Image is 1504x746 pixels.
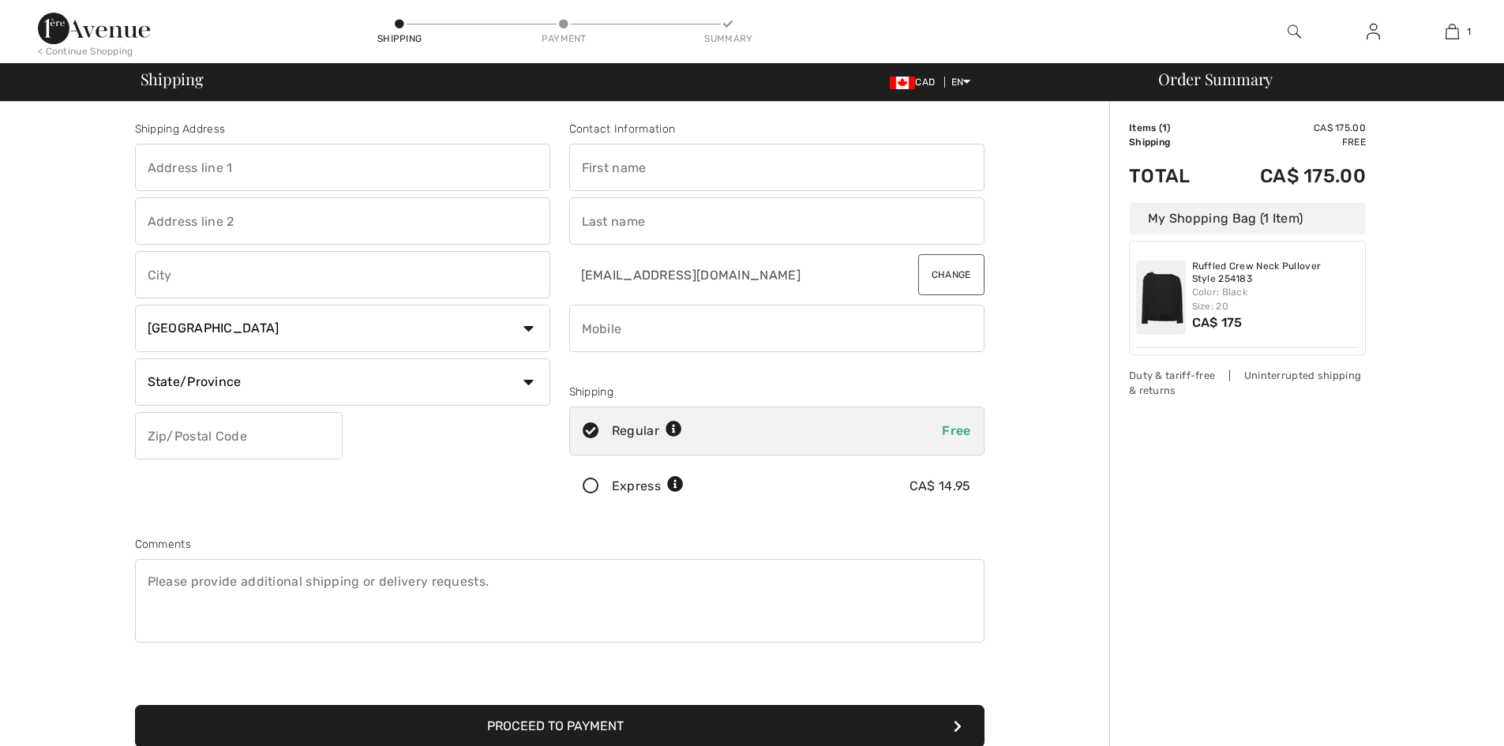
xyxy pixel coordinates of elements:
img: 1ère Avenue [38,13,150,44]
td: CA$ 175.00 [1216,149,1366,203]
div: < Continue Shopping [38,44,133,58]
span: CAD [890,77,941,88]
div: Shipping Address [135,121,550,137]
div: My Shopping Bag (1 Item) [1129,203,1366,234]
a: Sign In [1354,22,1393,42]
input: Last name [569,197,985,245]
a: Ruffled Crew Neck Pullover Style 254183 [1192,261,1360,285]
td: CA$ 175.00 [1216,121,1366,135]
div: Regular [612,422,682,440]
div: Express [612,477,684,496]
img: Canadian Dollar [890,77,915,89]
div: Shipping [569,384,985,400]
div: CA$ 14.95 [910,477,971,496]
span: CA$ 175 [1192,315,1243,330]
td: Free [1216,135,1366,149]
div: Order Summary [1139,71,1495,87]
div: Summary [704,32,752,46]
span: 1 [1467,24,1471,39]
input: Address line 1 [135,144,550,191]
input: Zip/Postal Code [135,412,343,459]
div: Contact Information [569,121,985,137]
img: search the website [1288,22,1301,41]
img: My Bag [1446,22,1459,41]
td: Shipping [1129,135,1216,149]
div: Color: Black Size: 20 [1192,285,1360,313]
span: 1 [1162,122,1167,133]
input: Address line 2 [135,197,550,245]
a: 1 [1413,22,1491,41]
div: Payment [540,32,587,46]
input: E-mail [569,251,881,298]
img: My Info [1367,22,1380,41]
input: First name [569,144,985,191]
span: EN [951,77,971,88]
div: Duty & tariff-free | Uninterrupted shipping & returns [1129,368,1366,398]
div: Comments [135,536,985,553]
span: Free [942,423,970,438]
button: Change [918,254,985,295]
span: Shipping [141,71,204,87]
input: City [135,251,550,298]
td: Total [1129,149,1216,203]
input: Mobile [569,305,985,352]
td: Items ( ) [1129,121,1216,135]
img: Ruffled Crew Neck Pullover Style 254183 [1136,261,1186,335]
div: Shipping [376,32,423,46]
